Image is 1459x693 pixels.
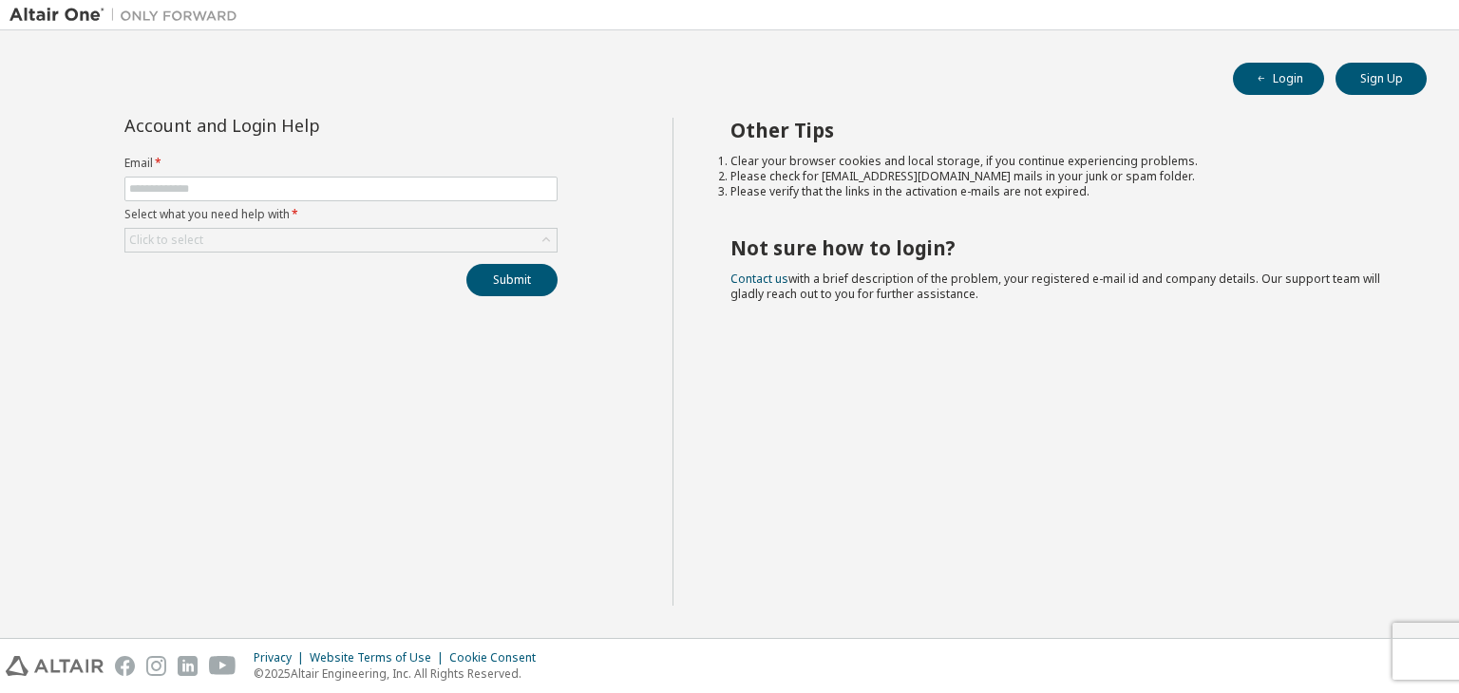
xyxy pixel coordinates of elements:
div: Click to select [125,229,557,252]
div: Privacy [254,650,310,665]
img: Altair One [9,6,247,25]
li: Clear your browser cookies and local storage, if you continue experiencing problems. [730,154,1393,169]
span: with a brief description of the problem, your registered e-mail id and company details. Our suppo... [730,271,1380,302]
button: Submit [466,264,558,296]
img: linkedin.svg [178,656,198,676]
p: © 2025 Altair Engineering, Inc. All Rights Reserved. [254,665,547,682]
h2: Other Tips [730,118,1393,142]
div: Website Terms of Use [310,650,449,665]
div: Account and Login Help [124,118,471,133]
img: instagram.svg [146,656,166,676]
button: Sign Up [1336,63,1427,95]
label: Email [124,156,558,171]
img: facebook.svg [115,656,135,676]
button: Login [1233,63,1324,95]
div: Click to select [129,233,203,248]
h2: Not sure how to login? [730,235,1393,260]
li: Please verify that the links in the activation e-mails are not expired. [730,184,1393,199]
img: youtube.svg [209,656,237,676]
div: Cookie Consent [449,650,547,665]
img: altair_logo.svg [6,656,104,676]
a: Contact us [730,271,788,287]
label: Select what you need help with [124,207,558,222]
li: Please check for [EMAIL_ADDRESS][DOMAIN_NAME] mails in your junk or spam folder. [730,169,1393,184]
